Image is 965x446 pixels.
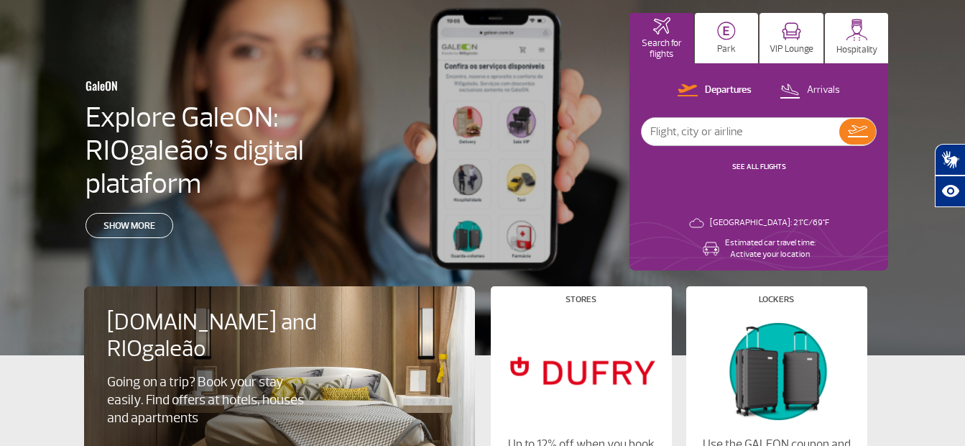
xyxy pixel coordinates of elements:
p: [GEOGRAPHIC_DATA]: 21°C/69°F [710,217,829,229]
button: VIP Lounge [759,13,823,63]
a: [DOMAIN_NAME] and RIOgaleãoGoing on a trip? Book your stay easily. Find offers at hotels, houses ... [107,309,452,427]
button: Search for flights [629,13,693,63]
button: Abrir tradutor de língua de sinais. [935,144,965,176]
input: Flight, city or airline [642,118,839,145]
button: SEE ALL FLIGHTS [728,161,790,173]
p: Search for flights [637,38,686,60]
button: Departures [673,81,756,100]
h4: Lockers [759,296,794,304]
button: Arrivals [775,81,844,100]
p: Arrivals [807,83,840,97]
p: Estimated car travel time: Activate your location [725,237,816,260]
a: SEE ALL FLIGHTS [732,162,786,171]
button: Abrir recursos assistivos. [935,176,965,207]
img: airplaneHomeActive.svg [653,17,670,35]
img: Lockers [698,315,854,426]
div: Plugin de acessibilidade da Hand Talk. [935,144,965,207]
img: hospitality.svg [846,19,868,41]
h4: [DOMAIN_NAME] and RIOgaleão [107,309,336,363]
img: carParkingHome.svg [717,22,736,40]
h3: GaleON [86,70,325,101]
p: Hospitality [836,45,877,55]
button: Park [695,13,759,63]
h4: Stores [565,296,596,304]
a: Show more [86,213,173,238]
p: VIP Lounge [770,44,813,55]
button: Hospitality [825,13,889,63]
img: Stores [502,315,659,426]
p: Departures [705,83,752,97]
img: vipRoom.svg [782,22,801,40]
p: Park [717,44,736,55]
p: Going on a trip? Book your stay easily. Find offers at hotels, houses and apartments [107,373,311,427]
h4: Explore GaleON: RIOgaleão’s digital plataform [86,101,396,200]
